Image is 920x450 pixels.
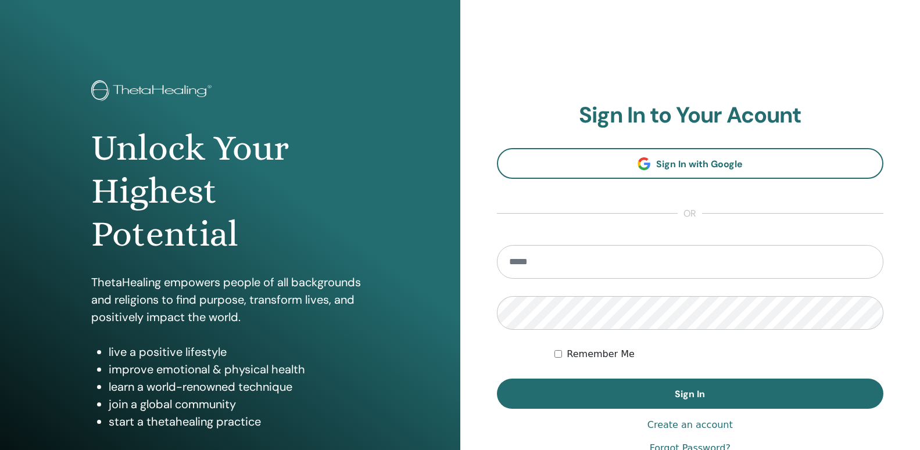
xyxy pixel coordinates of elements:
p: ThetaHealing empowers people of all backgrounds and religions to find purpose, transform lives, a... [91,273,369,326]
span: Sign In [675,388,705,400]
li: improve emotional & physical health [109,361,369,378]
h2: Sign In to Your Acount [497,102,884,129]
h1: Unlock Your Highest Potential [91,127,369,256]
li: learn a world-renowned technique [109,378,369,395]
button: Sign In [497,379,884,409]
li: start a thetahealing practice [109,413,369,430]
li: join a global community [109,395,369,413]
a: Sign In with Google [497,148,884,179]
span: or [678,207,702,221]
span: Sign In with Google [656,158,743,170]
div: Keep me authenticated indefinitely or until I manually logout [554,347,883,361]
a: Create an account [647,418,733,432]
li: live a positive lifestyle [109,343,369,361]
label: Remember Me [567,347,635,361]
